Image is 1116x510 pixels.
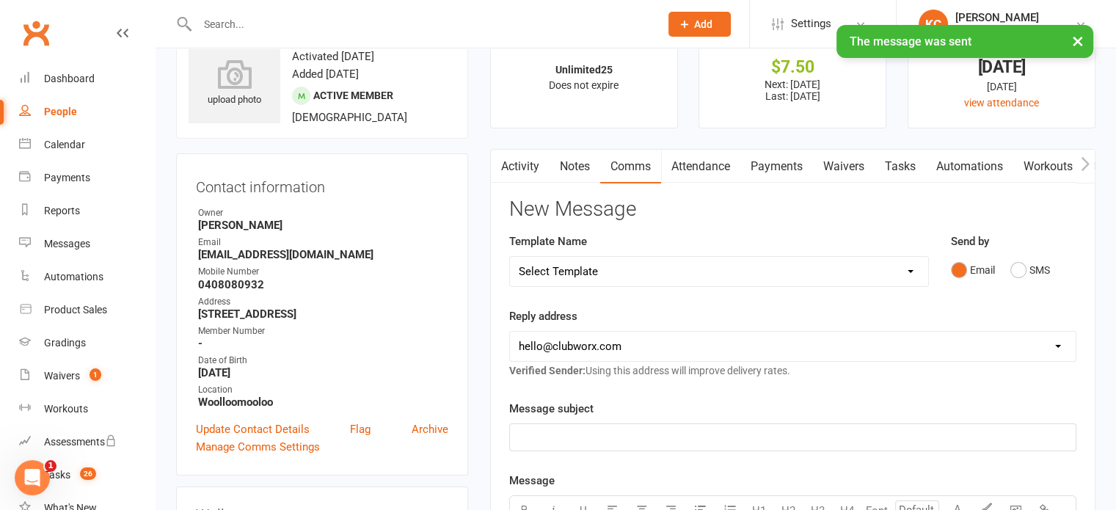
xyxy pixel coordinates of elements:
h3: New Message [509,198,1076,221]
div: Date of Birth [198,354,448,368]
strong: Verified Sender: [509,365,586,376]
a: Activity [491,150,550,183]
a: Workouts [1013,150,1083,183]
a: Product Sales [19,294,155,327]
a: Waivers [813,150,875,183]
input: Search... [193,14,649,34]
label: Reply address [509,307,577,325]
a: Tasks [875,150,926,183]
a: Waivers 1 [19,360,155,393]
div: Workouts [44,403,88,415]
div: Product Sales [44,304,107,316]
a: Assessments [19,426,155,459]
a: Tasks 26 [19,459,155,492]
label: Template Name [509,233,587,250]
a: Update Contact Details [196,420,310,438]
div: [PERSON_NAME] [955,11,1039,24]
button: × [1065,25,1091,57]
a: Dashboard [19,62,155,95]
div: Higher Jiu Jitsu [955,24,1039,37]
span: Add [694,18,712,30]
div: Location [198,383,448,397]
a: Calendar [19,128,155,161]
a: Messages [19,227,155,261]
strong: Woolloomooloo [198,396,448,409]
h3: Contact information [196,173,448,195]
div: Waivers [44,370,80,382]
span: Active member [313,90,393,101]
strong: [STREET_ADDRESS] [198,307,448,321]
div: People [44,106,77,117]
div: Mobile Number [198,265,448,279]
iframe: Intercom live chat [15,460,50,495]
a: Attendance [661,150,740,183]
strong: [DATE] [198,366,448,379]
a: Comms [600,150,661,183]
span: 26 [80,467,96,480]
button: Email [951,256,995,284]
a: Notes [550,150,600,183]
div: The message was sent [836,25,1093,58]
a: Flag [350,420,371,438]
div: $7.50 [712,59,872,75]
a: Payments [740,150,813,183]
div: Owner [198,206,448,220]
div: Payments [44,172,90,183]
button: Add [668,12,731,37]
div: [DATE] [922,79,1082,95]
strong: Unlimited25 [555,64,613,76]
a: Payments [19,161,155,194]
div: Member Number [198,324,448,338]
label: Send by [951,233,989,250]
div: Gradings [44,337,86,349]
span: Settings [791,7,831,40]
strong: [EMAIL_ADDRESS][DOMAIN_NAME] [198,248,448,261]
time: Added [DATE] [292,68,359,81]
div: Calendar [44,139,85,150]
div: KC [919,10,948,39]
div: Automations [44,271,103,283]
div: Reports [44,205,80,216]
label: Message [509,472,555,489]
label: Message subject [509,400,594,418]
div: upload photo [189,59,280,108]
strong: - [198,337,448,350]
div: Email [198,236,448,249]
a: Automations [926,150,1013,183]
a: view attendance [964,97,1039,109]
a: Workouts [19,393,155,426]
strong: 0408080932 [198,278,448,291]
div: Messages [44,238,90,249]
div: Tasks [44,469,70,481]
a: Reports [19,194,155,227]
a: Gradings [19,327,155,360]
div: [DATE] [922,59,1082,75]
strong: [PERSON_NAME] [198,219,448,232]
span: 1 [90,368,101,381]
button: SMS [1010,256,1050,284]
a: Automations [19,261,155,294]
a: People [19,95,155,128]
span: Does not expire [549,79,619,91]
span: 1 [45,460,56,472]
p: Next: [DATE] Last: [DATE] [712,79,872,102]
div: Assessments [44,436,117,448]
span: Using this address will improve delivery rates. [509,365,790,376]
a: Manage Comms Settings [196,438,320,456]
a: Archive [412,420,448,438]
div: Address [198,295,448,309]
span: [DEMOGRAPHIC_DATA] [292,111,407,124]
div: Dashboard [44,73,95,84]
a: Clubworx [18,15,54,51]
